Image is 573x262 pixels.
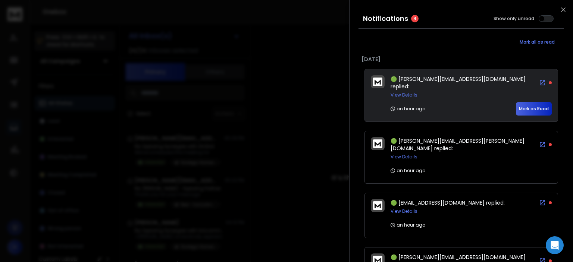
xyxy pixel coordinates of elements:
[391,92,417,98] button: View Details
[373,201,382,210] img: logo
[516,102,552,116] button: Mark as Read
[391,222,425,228] p: an hour ago
[546,236,564,254] div: Open Intercom Messenger
[373,139,382,148] img: logo
[520,39,555,45] span: Mark all as read
[391,199,505,206] span: 🟢 [EMAIL_ADDRESS][DOMAIN_NAME] replied:
[391,75,526,90] span: 🟢 [PERSON_NAME][EMAIL_ADDRESS][DOMAIN_NAME] replied:
[494,16,534,22] label: Show only unread
[361,56,561,63] p: [DATE]
[411,15,419,22] span: 4
[391,154,417,160] button: View Details
[510,35,564,50] button: Mark all as read
[363,13,408,24] h3: Notifications
[391,168,425,174] p: an hour ago
[391,106,425,112] p: an hour ago
[373,78,382,86] img: logo
[391,137,525,152] span: 🟢 [PERSON_NAME][EMAIL_ADDRESS][PERSON_NAME][DOMAIN_NAME] replied:
[391,208,417,214] button: View Details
